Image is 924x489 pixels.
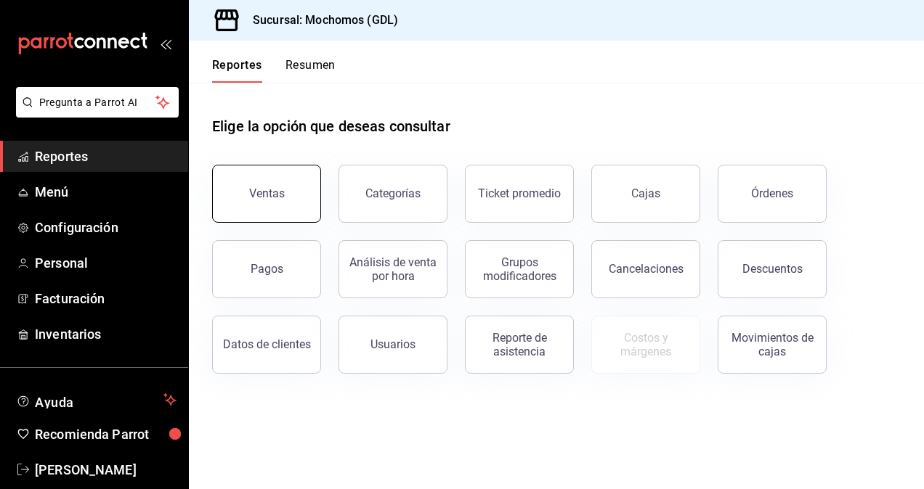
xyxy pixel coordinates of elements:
h3: Sucursal: Mochomos (GDL) [241,12,398,29]
div: Usuarios [370,337,416,351]
span: Configuración [35,218,177,237]
div: Datos de clientes [223,337,311,351]
div: Categorías [365,186,421,200]
span: Personal [35,253,177,273]
button: Cancelaciones [591,240,700,298]
button: Contrata inventarios para ver este reporte [591,316,700,374]
button: Ventas [212,165,321,223]
div: Grupos modificadores [474,255,564,283]
div: Análisis de venta por hora [348,255,438,283]
button: Reporte de asistencia [465,316,574,374]
button: Ticket promedio [465,165,574,223]
h1: Elige la opción que deseas consultar [212,115,450,137]
div: Descuentos [742,262,803,276]
div: Movimientos de cajas [727,331,817,358]
span: Ayuda [35,391,158,408]
div: Órdenes [751,186,793,200]
div: Ventas [249,186,285,200]
span: Pregunta a Parrot AI [39,95,156,110]
button: Resumen [285,58,336,83]
button: Descuentos [718,240,827,298]
span: Facturación [35,289,177,308]
div: Pagos [251,262,283,276]
button: Movimientos de cajas [718,316,827,374]
div: Costos y márgenes [601,331,691,358]
div: Reporte de asistencia [474,331,564,358]
button: Datos de clientes [212,316,321,374]
div: Ticket promedio [478,186,561,200]
div: Cancelaciones [609,262,684,276]
button: Pregunta a Parrot AI [16,87,179,118]
button: Categorías [339,165,447,223]
button: open_drawer_menu [160,38,171,49]
button: Reportes [212,58,262,83]
span: Inventarios [35,324,177,344]
button: Usuarios [339,316,447,374]
a: Pregunta a Parrot AI [10,105,179,120]
span: Recomienda Parrot [35,424,177,444]
span: [PERSON_NAME] [35,460,177,480]
span: Reportes [35,147,177,166]
a: Cajas [591,165,700,223]
button: Pagos [212,240,321,298]
div: Cajas [631,185,661,202]
div: navigation tabs [212,58,336,83]
button: Análisis de venta por hora [339,240,447,298]
button: Grupos modificadores [465,240,574,298]
span: Menú [35,182,177,202]
button: Órdenes [718,165,827,223]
